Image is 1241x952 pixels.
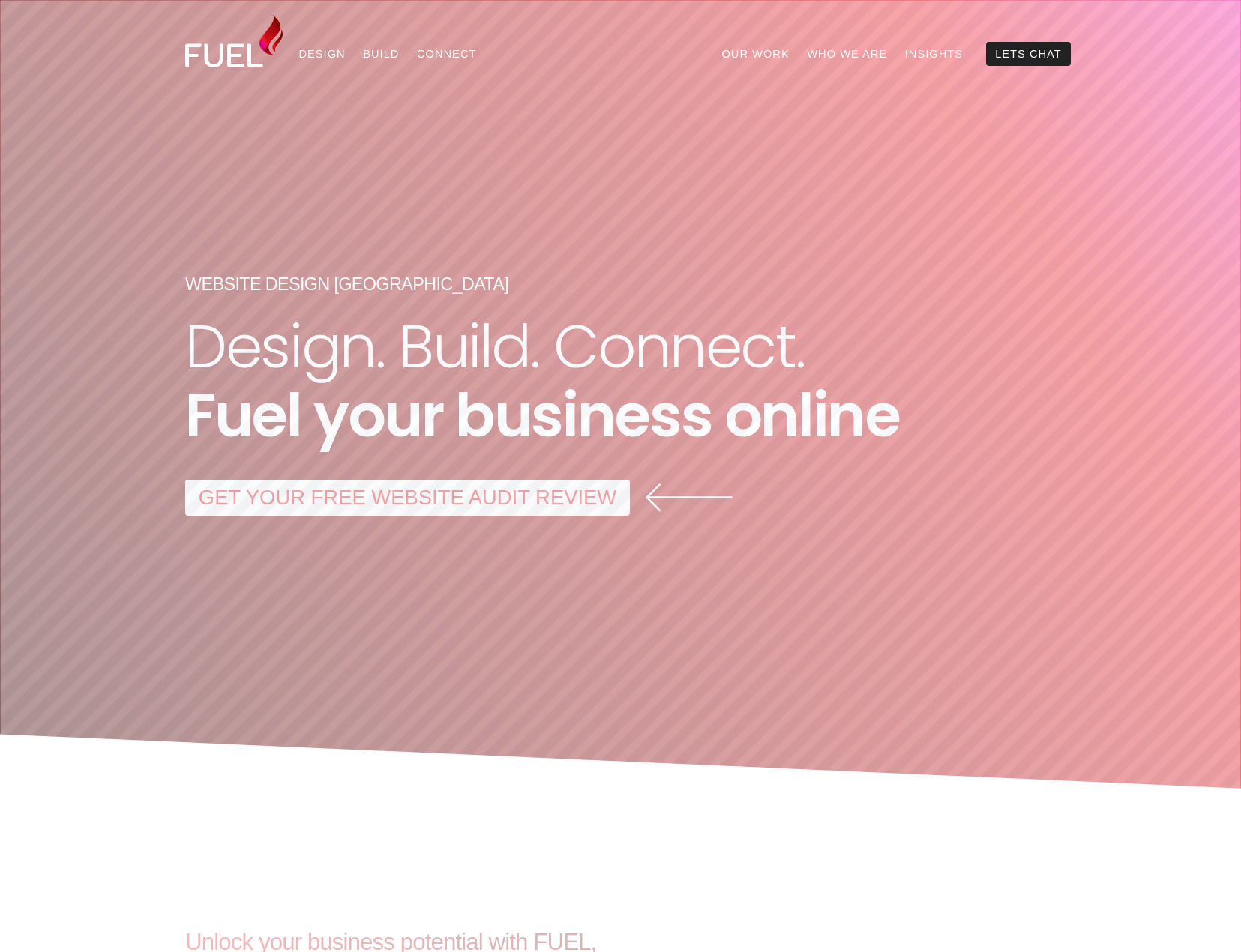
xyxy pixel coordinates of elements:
a: Build [354,42,408,66]
a: Insights [896,42,972,66]
a: Connect [408,42,485,66]
a: Who We Are [798,42,896,66]
a: Our Work [713,42,799,66]
img: Fuel Design Ltd - Website design and development company in North Shore, Auckland [185,15,283,67]
a: Lets Chat [986,42,1070,66]
a: Design [290,42,355,66]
